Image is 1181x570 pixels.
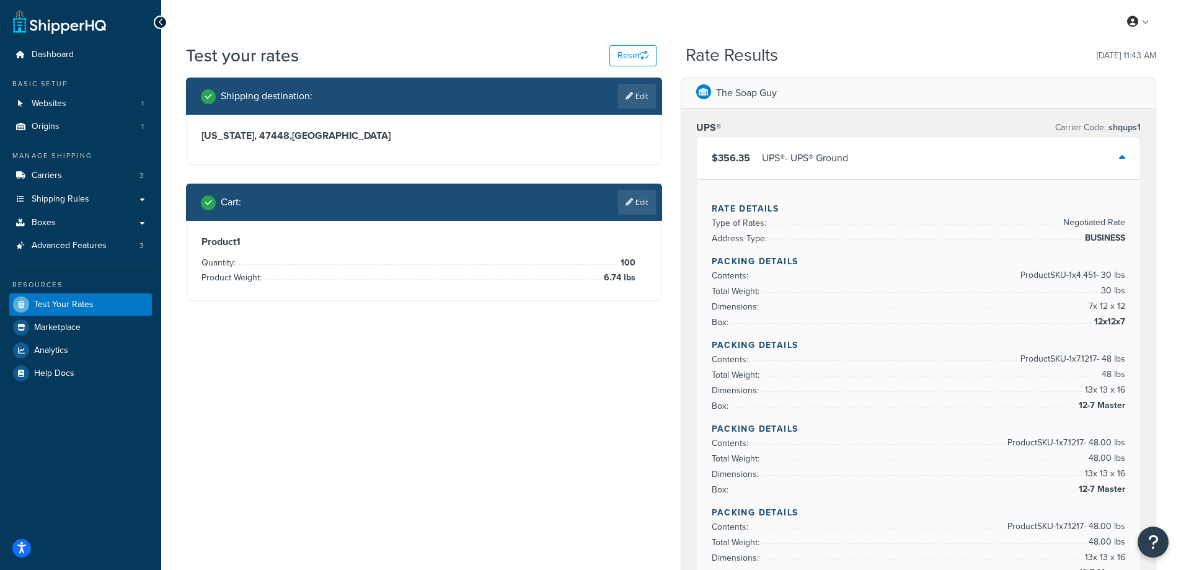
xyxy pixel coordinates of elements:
[712,232,770,245] span: Address Type:
[9,164,152,187] li: Carriers
[601,270,635,285] span: 6.74 lbs
[32,194,89,205] span: Shipping Rules
[617,256,635,270] span: 100
[1099,367,1125,382] span: 48 lbs
[9,316,152,339] a: Marketplace
[712,437,751,450] span: Contents:
[712,151,750,165] span: $356.35
[618,84,656,109] a: Edit
[712,483,732,496] span: Box:
[34,300,94,310] span: Test Your Rates
[1086,451,1125,466] span: 48.00 lbs
[712,384,762,397] span: Dimensions:
[1086,535,1125,550] span: 48.00 lbs
[1004,435,1125,450] span: Product SKU-1 x 7.1217 - 48.00 lbs
[712,422,1126,435] h4: Packing Details
[712,285,763,298] span: Total Weight:
[141,99,144,109] span: 1
[1082,383,1125,398] span: 13 x 13 x 16
[201,130,647,142] h3: [US_STATE], 47448 , [GEOGRAPHIC_DATA]
[32,171,62,181] span: Carriers
[712,536,763,549] span: Total Weight:
[32,241,107,251] span: Advanced Features
[712,339,1126,352] h4: Packing Details
[712,269,751,282] span: Contents:
[32,50,74,60] span: Dashboard
[1082,550,1125,565] span: 13 x 13 x 16
[712,520,751,533] span: Contents:
[712,316,732,329] span: Box:
[618,190,656,215] a: Edit
[139,241,144,251] span: 3
[201,256,239,269] span: Quantity:
[9,234,152,257] li: Advanced Features
[712,506,1126,519] h4: Packing Details
[712,368,763,381] span: Total Weight:
[712,399,732,412] span: Box:
[712,551,762,564] span: Dimensions:
[32,218,56,228] span: Boxes
[9,92,152,115] li: Websites
[712,468,762,481] span: Dimensions:
[712,202,1126,215] h4: Rate Details
[32,122,60,132] span: Origins
[1106,121,1141,134] span: shqups1
[9,43,152,66] a: Dashboard
[1086,299,1125,314] span: 7 x 12 x 12
[712,216,769,229] span: Type of Rates:
[1082,466,1125,481] span: 13 x 13 x 16
[201,236,647,248] h3: Product 1
[1076,482,1125,497] span: 12-7 Master
[1017,268,1125,283] span: Product SKU-1 x 4.451 - 30 lbs
[609,45,657,66] button: Reset
[712,353,751,366] span: Contents:
[32,99,66,109] span: Websites
[716,84,777,102] p: The Soap Guy
[141,122,144,132] span: 1
[139,171,144,181] span: 3
[712,300,762,313] span: Dimensions:
[9,362,152,385] a: Help Docs
[1055,119,1141,136] p: Carrier Code:
[712,255,1126,268] h4: Packing Details
[1004,519,1125,534] span: Product SKU-1 x 7.1217 - 48.00 lbs
[712,452,763,465] span: Total Weight:
[1082,231,1125,246] span: BUSINESS
[9,92,152,115] a: Websites1
[9,293,152,316] a: Test Your Rates
[201,271,265,284] span: Product Weight:
[186,43,299,68] h1: Test your rates
[9,79,152,89] div: Basic Setup
[9,339,152,362] a: Analytics
[9,212,152,234] a: Boxes
[34,368,74,379] span: Help Docs
[686,46,778,65] h2: Rate Results
[221,91,312,102] h2: Shipping destination :
[221,197,241,208] h2: Cart :
[9,164,152,187] a: Carriers3
[9,115,152,138] a: Origins1
[1060,215,1125,230] span: Negotiated Rate
[1091,314,1125,329] span: 12x12x7
[1017,352,1125,367] span: Product SKU-1 x 7.1217 - 48 lbs
[34,323,81,333] span: Marketplace
[1097,47,1156,65] p: [DATE] 11:43 AM
[1138,527,1169,558] button: Open Resource Center
[1076,398,1125,413] span: 12-7 Master
[34,345,68,356] span: Analytics
[1098,283,1125,298] span: 30 lbs
[9,151,152,161] div: Manage Shipping
[9,280,152,290] div: Resources
[9,115,152,138] li: Origins
[9,188,152,211] a: Shipping Rules
[9,234,152,257] a: Advanced Features3
[696,122,721,134] h3: UPS®
[762,149,848,167] div: UPS® - UPS® Ground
